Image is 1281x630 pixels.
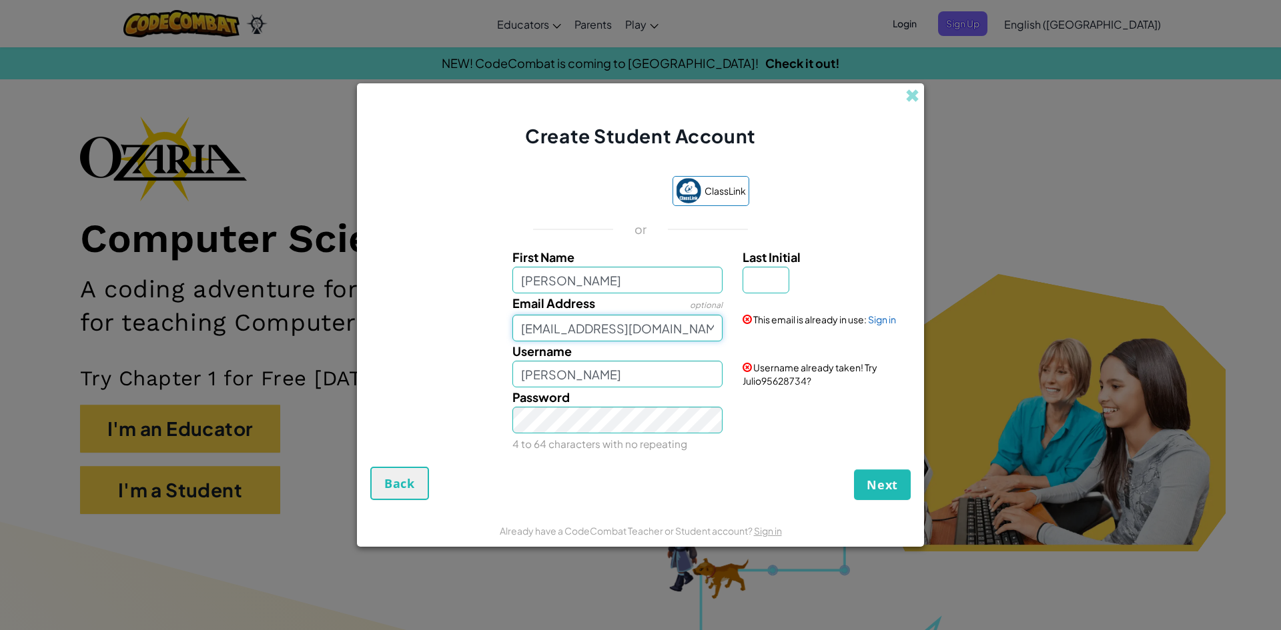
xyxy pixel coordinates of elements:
[743,249,801,265] span: Last Initial
[743,361,877,387] span: Username already taken! Try Julio95628734?
[512,343,572,359] span: Username
[525,124,755,147] span: Create Student Account
[512,295,595,311] span: Email Address
[705,181,746,201] span: ClassLink
[690,300,723,310] span: optional
[867,477,898,493] span: Next
[676,178,701,203] img: classlink-logo-small.png
[854,469,911,500] button: Next
[868,313,896,325] a: Sign in
[753,313,867,325] span: This email is already in use:
[370,467,429,500] button: Back
[500,525,754,537] span: Already have a CodeCombat Teacher or Student account?
[512,437,687,450] small: 4 to 64 characters with no repeating
[512,389,570,405] span: Password
[384,475,415,491] span: Back
[754,525,782,537] a: Sign in
[526,177,666,207] iframe: Botón de Acceder con Google
[512,249,574,265] span: First Name
[634,221,647,237] p: or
